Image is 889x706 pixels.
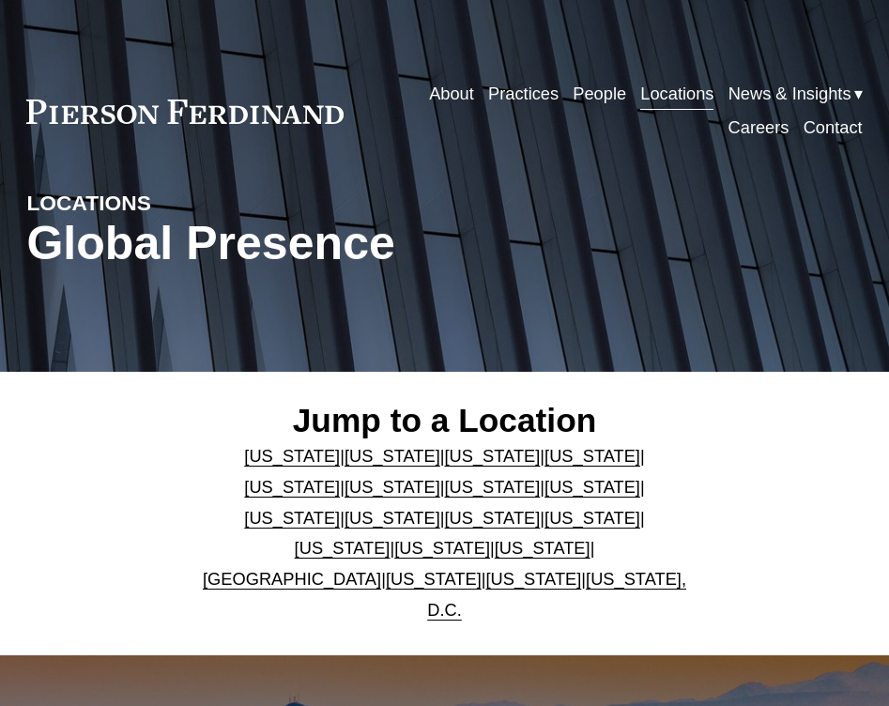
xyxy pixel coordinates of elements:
[345,508,440,528] a: [US_STATE]
[445,477,541,497] a: [US_STATE]
[244,508,340,528] a: [US_STATE]
[26,190,236,217] h4: LOCATIONS
[728,112,789,146] a: Careers
[728,77,863,112] a: folder dropdown
[295,538,391,558] a: [US_STATE]
[345,477,440,497] a: [US_STATE]
[488,77,559,112] a: Practices
[804,112,863,146] a: Contact
[345,446,440,466] a: [US_STATE]
[544,508,640,528] a: [US_STATE]
[201,441,688,626] p: | | | | | | | | | | | | | | | | | |
[26,217,583,270] h1: Global Presence
[485,569,581,589] a: [US_STATE]
[394,538,490,558] a: [US_STATE]
[445,446,541,466] a: [US_STATE]
[203,569,381,589] a: [GEOGRAPHIC_DATA]
[429,77,474,112] a: About
[244,446,340,466] a: [US_STATE]
[640,77,713,112] a: Locations
[544,446,640,466] a: [US_STATE]
[386,569,482,589] a: [US_STATE]
[201,401,688,441] h2: Jump to a Location
[728,79,851,110] span: News & Insights
[445,508,541,528] a: [US_STATE]
[495,538,590,558] a: [US_STATE]
[244,477,340,497] a: [US_STATE]
[544,477,640,497] a: [US_STATE]
[573,77,626,112] a: People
